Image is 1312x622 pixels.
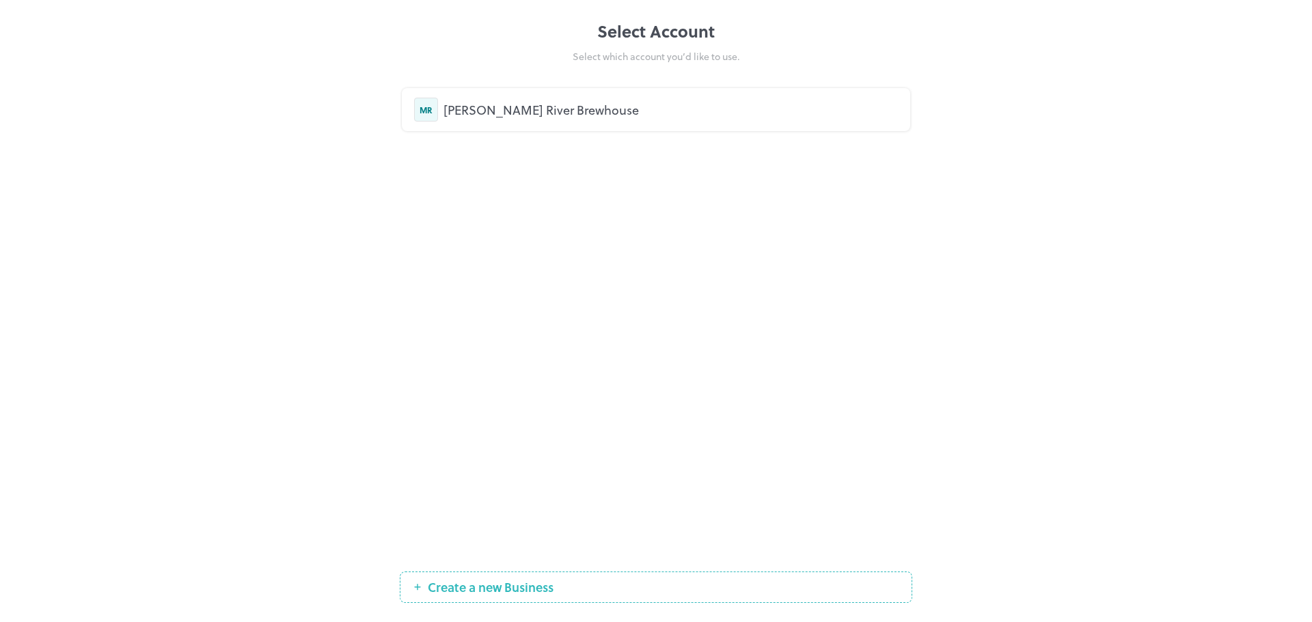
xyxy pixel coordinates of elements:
[443,100,898,119] div: [PERSON_NAME] River Brewhouse
[421,580,560,594] span: Create a new Business
[400,19,912,44] div: Select Account
[400,571,912,603] button: Create a new Business
[400,49,912,63] div: Select which account you’d like to use.
[414,98,438,122] div: MR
